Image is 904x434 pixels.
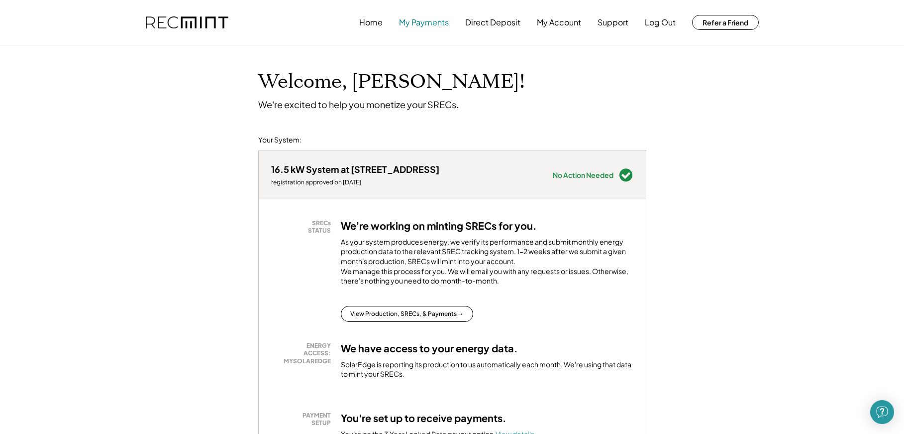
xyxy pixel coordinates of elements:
[258,70,525,94] h1: Welcome, [PERSON_NAME]!
[341,219,537,232] h3: We're working on minting SRECs for you.
[692,15,759,30] button: Refer a Friend
[553,171,613,178] div: No Action Needed
[341,306,473,322] button: View Production, SRECs, & Payments →
[645,12,676,32] button: Log Out
[465,12,520,32] button: Direct Deposit
[271,178,439,186] div: registration approved on [DATE]
[341,412,506,425] h3: You're set up to receive payments.
[341,237,633,291] div: As your system produces energy, we verify its performance and submit monthly energy production da...
[146,16,228,29] img: recmint-logotype%403x.png
[276,219,331,235] div: SRECs STATUS
[870,400,894,424] div: Open Intercom Messenger
[399,12,449,32] button: My Payments
[276,412,331,427] div: PAYMENT SETUP
[271,163,439,175] div: 16.5 kW System at [STREET_ADDRESS]
[598,12,628,32] button: Support
[258,99,459,110] div: We're excited to help you monetize your SRECs.
[359,12,383,32] button: Home
[258,135,301,145] div: Your System:
[537,12,581,32] button: My Account
[341,342,518,355] h3: We have access to your energy data.
[276,342,331,365] div: ENERGY ACCESS: MYSOLAREDGE
[341,360,633,379] div: SolarEdge is reporting its production to us automatically each month. We're using that data to mi...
